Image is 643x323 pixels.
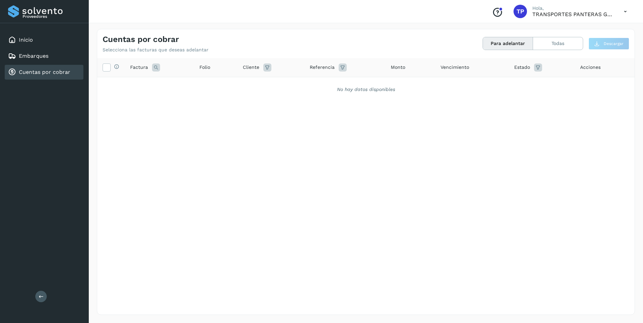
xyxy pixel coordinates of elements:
[514,64,530,71] span: Estado
[19,37,33,43] a: Inicio
[441,64,469,71] span: Vencimiento
[5,65,83,80] div: Cuentas por cobrar
[19,53,48,59] a: Embarques
[243,64,259,71] span: Cliente
[23,14,81,19] p: Proveedores
[5,33,83,47] div: Inicio
[103,47,209,53] p: Selecciona las facturas que deseas adelantar
[589,38,629,50] button: Descargar
[483,37,533,50] button: Para adelantar
[580,64,601,71] span: Acciones
[5,49,83,63] div: Embarques
[604,41,623,47] span: Descargar
[106,86,626,93] div: No hay datos disponibles
[19,69,70,75] a: Cuentas por cobrar
[391,64,405,71] span: Monto
[533,37,583,50] button: Todas
[310,64,335,71] span: Referencia
[199,64,210,71] span: Folio
[532,11,613,17] p: TRANSPORTES PANTERAS GAPO S.A. DE C.V.
[130,64,148,71] span: Factura
[103,35,179,44] h4: Cuentas por cobrar
[532,5,613,11] p: Hola,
